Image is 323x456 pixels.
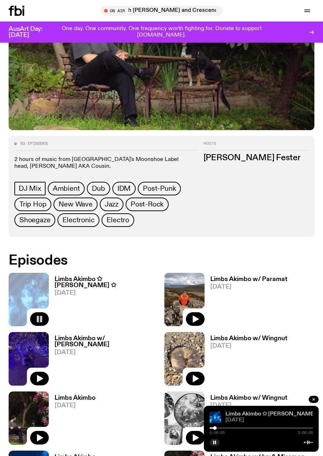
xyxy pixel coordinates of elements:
a: Post-Punk [138,182,181,195]
p: 2 hours of music from [GEOGRAPHIC_DATA]'s Moonshoe Label head, [PERSON_NAME] AKA Cousin. [14,156,198,170]
span: 0:06:05 [210,431,225,434]
a: IDM [112,182,136,195]
span: [DATE] [225,418,313,423]
a: Limbs Akimbo[DATE] [49,395,95,445]
span: 2:00:00 [298,431,313,434]
img: Image from 'Domebooks: Reflecting on Domebook 2' by Lloyd Kahn [164,391,205,445]
h3: Limbs Akimbo [55,395,95,401]
span: [DATE] [210,403,287,409]
button: On Airdot.zip with [PERSON_NAME] and Crescendoll [100,6,223,16]
a: Electro [102,213,134,227]
span: Post-Punk [143,185,176,193]
span: IDM [117,185,131,193]
img: Jackson sits at an outdoor table, legs crossed and gazing at a black and brown dog also sitting a... [9,391,49,445]
h2: Episodes [9,254,314,267]
span: Electronic [62,216,94,224]
a: Post-Rock [126,198,169,211]
h3: Limbs Akimbo w/ Wingnut [210,395,287,401]
a: Ambient [48,182,85,195]
h2: Hosts [203,142,309,150]
span: Trip Hop [19,200,46,208]
span: [DATE] [210,343,287,349]
span: Electro [107,216,129,224]
h3: AusArt Day: [DATE] [9,26,55,38]
a: Limbs Akimbo w/ Paramat[DATE] [205,276,287,326]
span: [DATE] [55,403,95,409]
span: [DATE] [55,350,159,356]
a: Jazz [100,198,123,211]
h3: Limbs Akimbo w/ Wingnut [210,336,287,342]
a: Shoegaze [14,213,55,227]
span: Post-Rock [131,200,164,208]
span: [DATE] [55,290,159,296]
span: Dub [92,185,105,193]
a: Limbs Akimbo ✩ [PERSON_NAME] ✩ [225,411,322,417]
a: DJ Mix [14,182,46,195]
a: Dub [87,182,110,195]
a: Electronic [57,213,99,227]
h3: Limbs Akimbo ✩ [PERSON_NAME] ✩ [55,276,159,289]
a: New Wave [53,198,97,211]
h3: Limbs Akimbo w/ [PERSON_NAME] [55,336,159,348]
p: One day. One community. One frequency worth fighting for. Donate to support [DOMAIN_NAME]. [60,26,263,38]
span: Jazz [105,200,118,208]
h3: Limbs Akimbo w/ Paramat [210,276,287,282]
a: Limbs Akimbo w/ [PERSON_NAME][DATE] [49,336,159,385]
span: DJ Mix [19,185,41,193]
span: Ambient [53,185,80,193]
a: Trip Hop [14,198,51,211]
a: Limbs Akimbo w/ Wingnut[DATE] [205,336,287,385]
a: Limbs Akimbo w/ Wingnut[DATE] [205,395,287,445]
span: [DATE] [210,284,287,290]
h3: [PERSON_NAME] Fester [203,154,309,162]
span: 93 episodes [20,142,48,146]
a: Limbs Akimbo ✩ [PERSON_NAME] ✩[DATE] [49,276,159,326]
span: New Wave [58,200,92,208]
span: Shoegaze [19,216,50,224]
